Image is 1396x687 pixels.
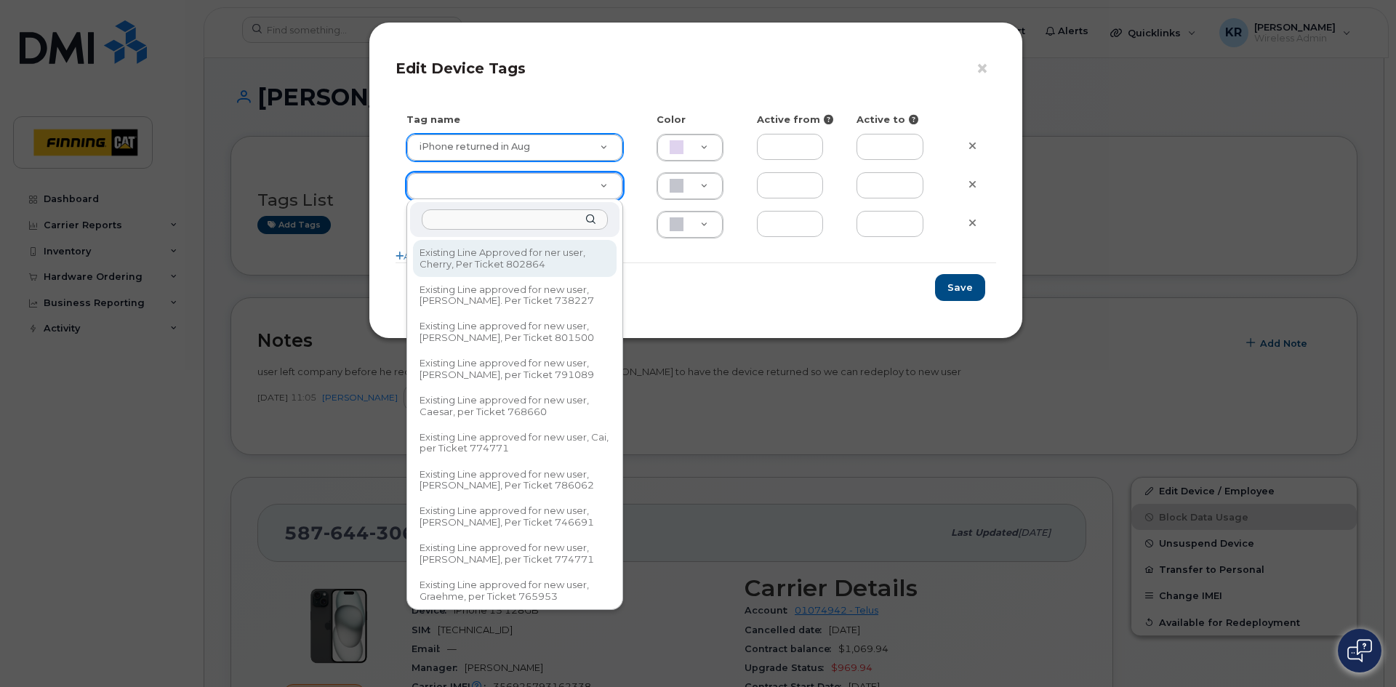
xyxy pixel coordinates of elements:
[414,352,615,386] div: Existing Line approved for new user, [PERSON_NAME], per Ticket 791089
[414,426,615,460] div: Existing Line approved for new user, Cai, per Ticket 774771
[414,463,615,497] div: Existing Line approved for new user, [PERSON_NAME], Per Ticket 786062
[414,389,615,423] div: Existing Line approved for new user, Caesar, per Ticket 768660
[414,278,615,313] div: Existing Line approved for new user, [PERSON_NAME]. Per Ticket 738227
[414,537,615,571] div: Existing Line approved for new user, [PERSON_NAME], per Ticket 774771
[414,574,615,608] div: Existing Line approved for new user, Graehme, per Ticket 765953
[414,241,615,276] div: Existing Line Approved for ner user, Cherry, Per Ticket 802864
[414,500,615,534] div: Existing Line approved for new user, [PERSON_NAME], Per Ticket 746691
[414,316,615,350] div: Existing Line approved for new user, [PERSON_NAME], Per Ticket 801500
[1347,639,1372,662] img: Open chat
